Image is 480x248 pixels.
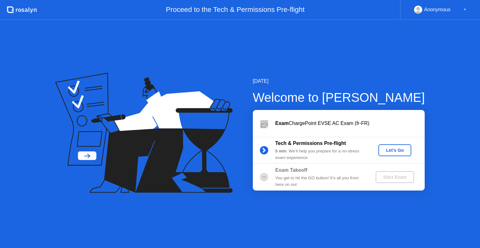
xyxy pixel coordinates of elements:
div: Anonymous [424,6,451,14]
div: Welcome to [PERSON_NAME] [253,88,425,107]
div: ▼ [463,6,467,14]
b: 5 min [275,149,287,153]
button: Let's Go [378,144,411,156]
b: Tech & Permissions Pre-flight [275,141,346,146]
div: : We’ll help you prepare for a no-stress exam experience [275,148,365,161]
div: Start Exam [378,175,412,180]
div: ChargePoint EVSE AC Exam (fr-FR) [275,120,425,127]
div: [DATE] [253,77,425,85]
button: Start Exam [376,171,414,183]
div: Let's Go [381,148,409,153]
div: You get to hit the GO button! It’s all you from here on out [275,175,365,188]
b: Exam Takeoff [275,167,307,173]
b: Exam [275,121,289,126]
